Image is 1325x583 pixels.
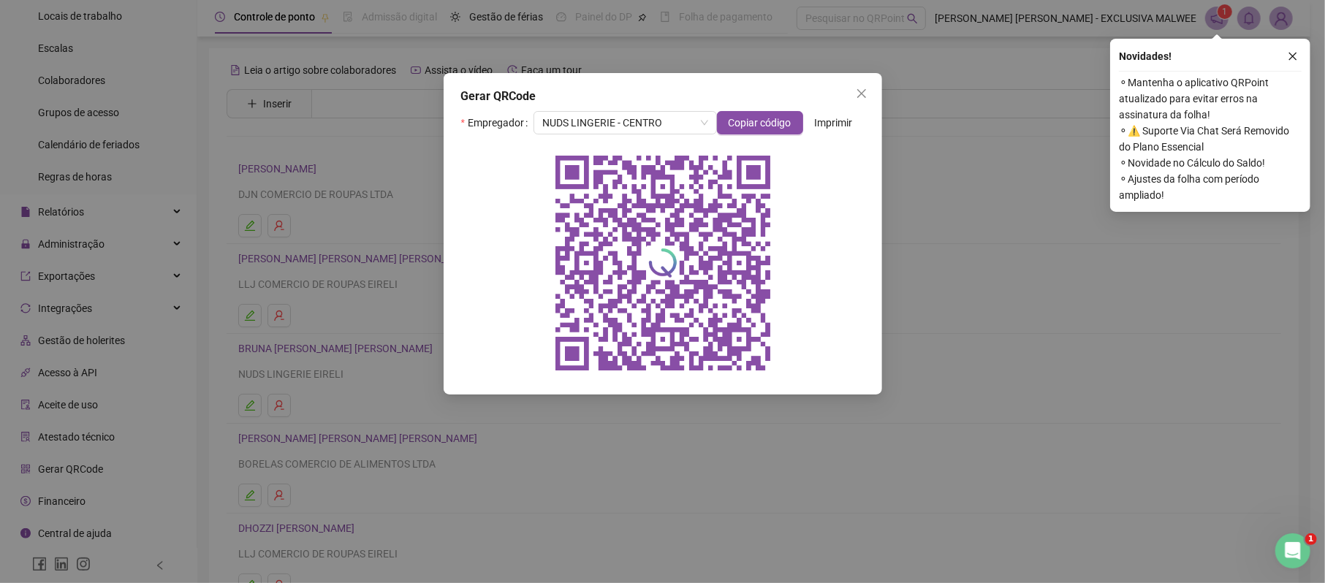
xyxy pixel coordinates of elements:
span: ⚬ Ajustes da folha com período ampliado! [1119,171,1302,203]
span: ⚬ Novidade no Cálculo do Saldo! [1119,155,1302,171]
label: Empregador [461,111,534,134]
span: NUDS LINGERIE - CENTRO [542,112,708,134]
span: Novidades ! [1119,48,1172,64]
span: close [856,88,867,99]
span: Imprimir [815,115,853,131]
button: Copiar código [717,111,803,134]
iframe: Intercom live chat [1275,533,1310,568]
span: 1 [1305,533,1317,545]
img: qrcode do empregador [546,146,780,380]
span: close [1288,51,1298,61]
span: ⚬ ⚠️ Suporte Via Chat Será Removido do Plano Essencial [1119,123,1302,155]
button: Close [850,82,873,105]
span: ⚬ Mantenha o aplicativo QRPoint atualizado para evitar erros na assinatura da folha! [1119,75,1302,123]
button: Imprimir [803,111,865,134]
span: Copiar código [729,115,791,131]
div: Gerar QRCode [461,88,865,105]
